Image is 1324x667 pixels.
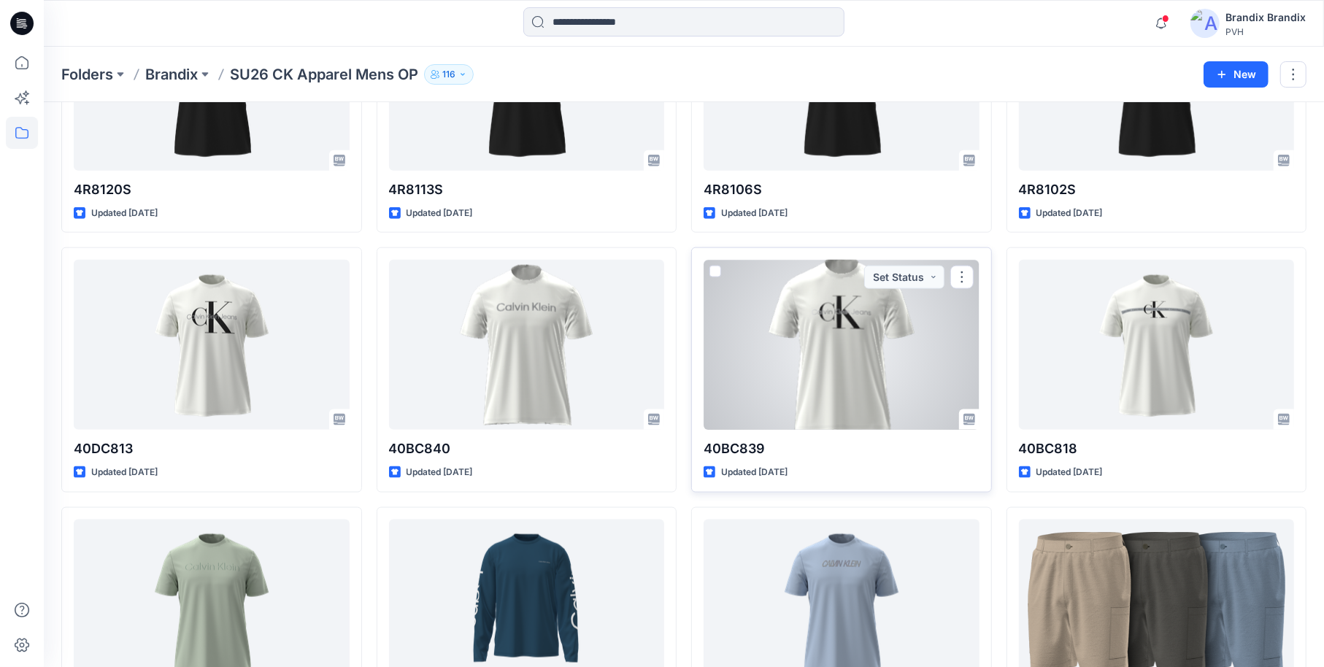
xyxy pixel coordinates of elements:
[74,180,350,200] p: 4R8120S
[704,260,979,430] a: 40BC839
[424,64,474,85] button: 116
[1036,465,1103,480] p: Updated [DATE]
[74,260,350,430] a: 40DC813
[407,206,473,221] p: Updated [DATE]
[721,206,788,221] p: Updated [DATE]
[704,180,979,200] p: 4R8106S
[1225,9,1306,26] div: Brandix Brandix
[1204,61,1269,88] button: New
[1019,439,1295,459] p: 40BC818
[1036,206,1103,221] p: Updated [DATE]
[61,64,113,85] a: Folders
[389,260,665,430] a: 40BC840
[407,465,473,480] p: Updated [DATE]
[1190,9,1220,38] img: avatar
[1019,180,1295,200] p: 4R8102S
[721,465,788,480] p: Updated [DATE]
[389,180,665,200] p: 4R8113S
[1225,26,1306,37] div: PVH
[442,66,455,82] p: 116
[1019,260,1295,430] a: 40BC818
[145,64,198,85] a: Brandix
[91,206,158,221] p: Updated [DATE]
[704,439,979,459] p: 40BC839
[230,64,418,85] p: SU26 CK Apparel Mens OP
[91,465,158,480] p: Updated [DATE]
[74,439,350,459] p: 40DC813
[389,439,665,459] p: 40BC840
